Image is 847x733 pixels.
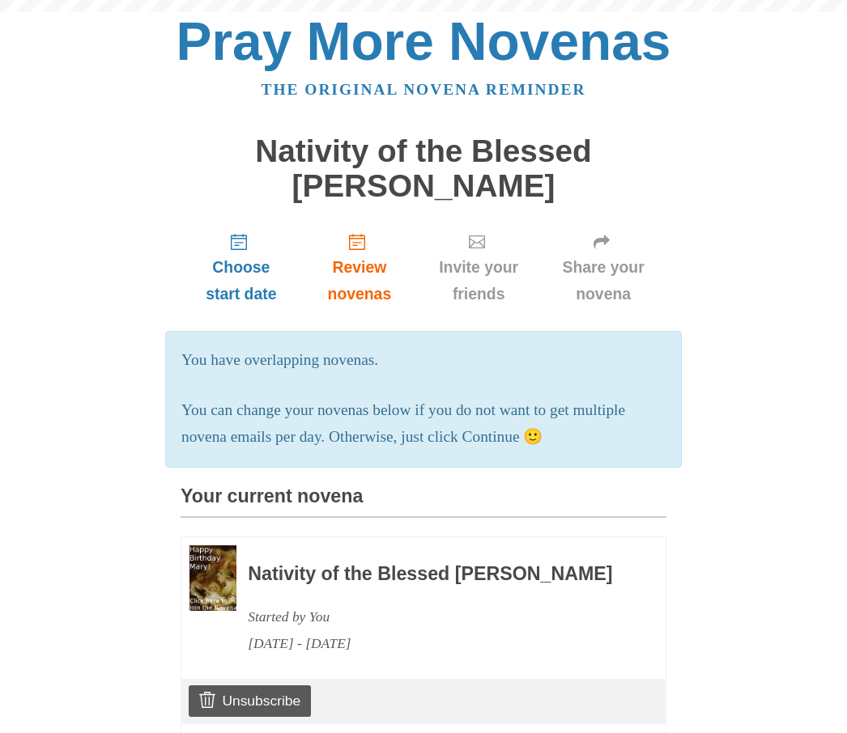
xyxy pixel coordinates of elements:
span: Choose start date [197,254,286,307]
img: Novena image [189,545,236,612]
a: Review novenas [302,219,417,316]
a: Unsubscribe [189,685,311,716]
a: The original novena reminder [262,81,586,98]
a: Share your novena [540,219,666,316]
span: Invite your friends [433,254,524,307]
a: Choose start date [181,219,302,316]
div: [DATE] - [DATE] [248,630,622,657]
span: Share your novena [556,254,650,307]
p: You can change your novenas below if you do not want to get multiple novena emails per day. Other... [181,397,666,451]
a: Pray More Novenas [177,11,671,71]
h1: Nativity of the Blessed [PERSON_NAME] [181,134,666,203]
div: Started by You [248,604,622,630]
a: Invite your friends [417,219,540,316]
p: You have overlapping novenas. [181,347,666,374]
h3: Your current novena [181,486,666,518]
h3: Nativity of the Blessed [PERSON_NAME] [248,564,622,585]
span: Review novenas [318,254,401,307]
